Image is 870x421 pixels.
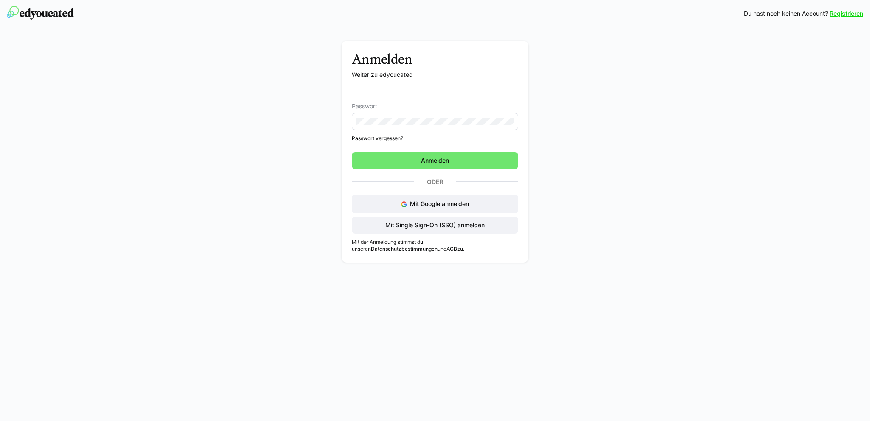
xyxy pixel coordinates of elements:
img: edyoucated [7,6,74,20]
span: Anmelden [420,156,450,165]
p: Mit der Anmeldung stimmst du unseren und zu. [352,239,518,252]
h3: Anmelden [352,51,518,67]
span: Mit Single Sign-On (SSO) anmelden [384,221,486,229]
button: Mit Google anmelden [352,195,518,213]
a: AGB [446,246,457,252]
p: Oder [414,176,456,188]
p: Weiter zu edyoucated [352,71,518,79]
span: Passwort [352,103,377,110]
a: Passwort vergessen? [352,135,518,142]
button: Mit Single Sign-On (SSO) anmelden [352,217,518,234]
span: Mit Google anmelden [410,200,469,207]
span: Du hast noch keinen Account? [744,9,828,18]
button: Anmelden [352,152,518,169]
a: Registrieren [830,9,863,18]
a: Datenschutzbestimmungen [371,246,438,252]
